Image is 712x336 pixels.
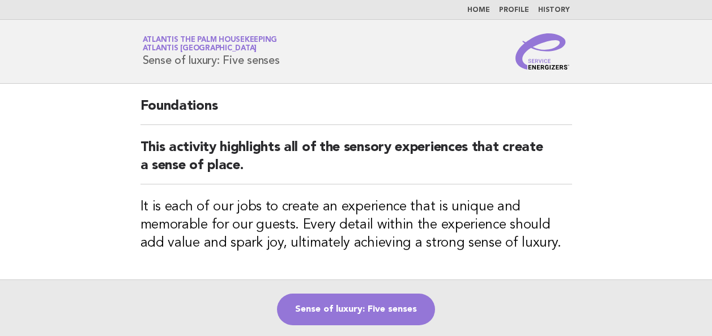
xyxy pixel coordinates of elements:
[467,7,490,14] a: Home
[499,7,529,14] a: Profile
[515,33,570,70] img: Service Energizers
[143,45,257,53] span: Atlantis [GEOGRAPHIC_DATA]
[538,7,570,14] a: History
[140,139,572,184] h2: This activity highlights all of the sensory experiences that create a sense of place.
[143,36,278,52] a: Atlantis The Palm HousekeepingAtlantis [GEOGRAPHIC_DATA]
[140,97,572,125] h2: Foundations
[140,198,572,252] h3: It is each of our jobs to create an experience that is unique and memorable for our guests. Every...
[277,294,435,325] a: Sense of luxury: Five senses
[143,37,280,66] h1: Sense of luxury: Five senses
